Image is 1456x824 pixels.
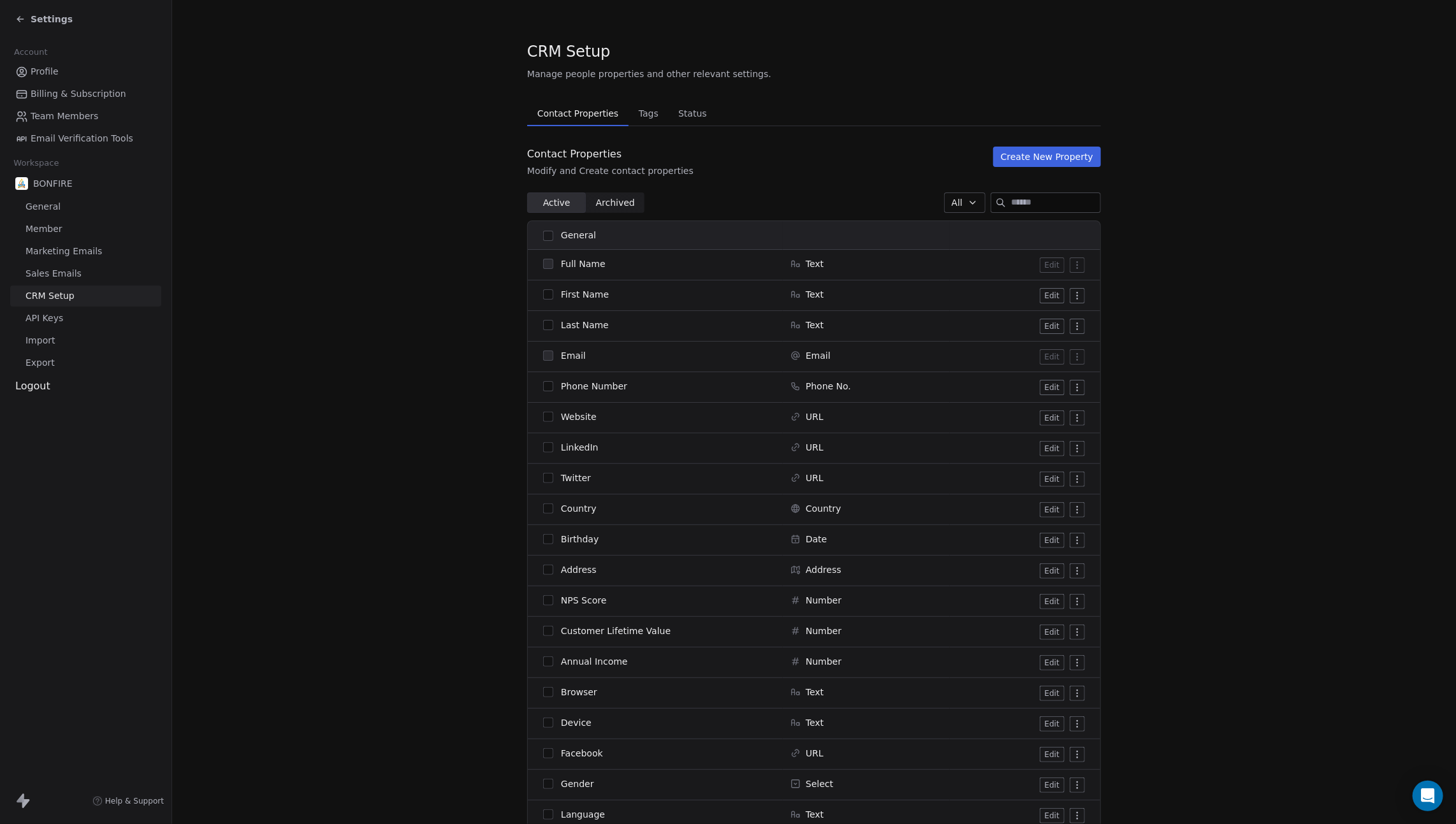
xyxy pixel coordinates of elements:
[806,716,824,729] span: Text
[1040,594,1065,609] button: Edit
[10,219,161,240] a: Member
[15,177,28,190] img: Standard%20Compressed%20-%20No%20Font.jpg
[806,686,824,698] span: Text
[561,502,597,515] span: Country
[561,229,596,242] span: General
[10,352,161,373] a: Export
[1040,288,1065,303] button: Edit
[10,308,161,329] a: API Keys
[806,777,833,790] span: Select
[806,625,841,637] span: Number
[1040,716,1065,732] button: Edit
[1413,781,1443,811] div: Open Intercom Messenger
[673,105,712,122] span: Status
[561,380,627,393] span: Phone Number
[1040,472,1065,487] button: Edit
[561,441,599,454] span: LinkedIn
[31,87,126,101] span: Billing & Subscription
[561,349,586,362] span: Email
[10,330,161,351] a: Import
[10,241,161,262] a: Marketing Emails
[561,686,597,698] span: Browser
[561,655,628,668] span: Annual Income
[1040,257,1065,273] button: Edit
[561,808,605,821] span: Language
[806,380,851,393] span: Phone No.
[10,106,161,127] a: Team Members
[10,196,161,217] a: General
[806,319,824,331] span: Text
[1040,441,1065,456] button: Edit
[634,105,664,122] span: Tags
[806,502,841,515] span: Country
[561,625,671,637] span: Customer Lifetime Value
[806,257,824,270] span: Text
[806,472,824,484] span: URL
[8,43,53,62] span: Account
[952,196,963,210] span: All
[561,257,606,270] span: Full Name
[561,472,591,484] span: Twitter
[806,410,824,423] span: URL
[527,68,771,80] span: Manage people properties and other relevant settings.
[31,65,59,78] span: Profile
[25,334,55,347] span: Import
[806,441,824,454] span: URL
[806,349,831,362] span: Email
[993,147,1101,167] button: Create New Property
[10,286,161,307] a: CRM Setup
[15,13,73,25] a: Settings
[806,563,841,576] span: Address
[1040,777,1065,793] button: Edit
[1040,808,1065,823] button: Edit
[561,288,609,301] span: First Name
[10,83,161,105] a: Billing & Subscription
[10,128,161,149] a: Email Verification Tools
[10,61,161,82] a: Profile
[105,796,164,806] span: Help & Support
[25,289,75,303] span: CRM Setup
[806,594,841,607] span: Number
[25,312,63,325] span: API Keys
[25,200,61,213] span: General
[25,356,55,370] span: Export
[1040,319,1065,334] button: Edit
[31,132,133,145] span: Email Verification Tools
[806,655,841,668] span: Number
[1040,747,1065,762] button: Edit
[25,245,102,258] span: Marketing Emails
[1040,410,1065,426] button: Edit
[527,42,610,61] span: CRM Setup
[527,164,694,177] div: Modify and Create contact properties
[806,288,824,301] span: Text
[561,747,603,760] span: Facebook
[561,319,609,331] span: Last Name
[532,105,623,122] span: Contact Properties
[25,267,82,280] span: Sales Emails
[561,594,606,607] span: NPS Score
[1040,349,1065,365] button: Edit
[1040,380,1065,395] button: Edit
[806,808,824,821] span: Text
[1040,655,1065,670] button: Edit
[8,154,64,173] span: Workspace
[31,13,73,25] span: Settings
[1040,502,1065,517] button: Edit
[561,716,592,729] span: Device
[561,777,594,790] span: Gender
[561,533,599,546] span: Birthday
[561,410,597,423] span: Website
[33,177,73,190] span: BONFIRE
[806,533,827,546] span: Date
[10,263,161,284] a: Sales Emails
[1040,625,1065,640] button: Edit
[561,563,597,576] span: Address
[1040,686,1065,701] button: Edit
[527,147,694,162] div: Contact Properties
[10,379,161,394] div: Logout
[31,110,98,123] span: Team Members
[1040,563,1065,579] button: Edit
[25,222,62,236] span: Member
[92,796,164,806] a: Help & Support
[596,196,635,210] span: Archived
